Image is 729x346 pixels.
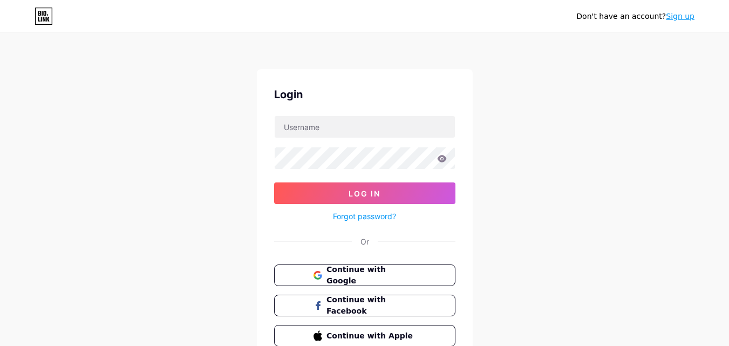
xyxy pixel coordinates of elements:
[576,11,694,22] div: Don't have an account?
[326,330,415,342] span: Continue with Apple
[360,236,369,247] div: Or
[275,116,455,138] input: Username
[326,294,415,317] span: Continue with Facebook
[274,295,455,316] button: Continue with Facebook
[349,189,380,198] span: Log In
[666,12,694,21] a: Sign up
[274,264,455,286] button: Continue with Google
[326,264,415,287] span: Continue with Google
[333,211,396,222] a: Forgot password?
[274,182,455,204] button: Log In
[274,86,455,103] div: Login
